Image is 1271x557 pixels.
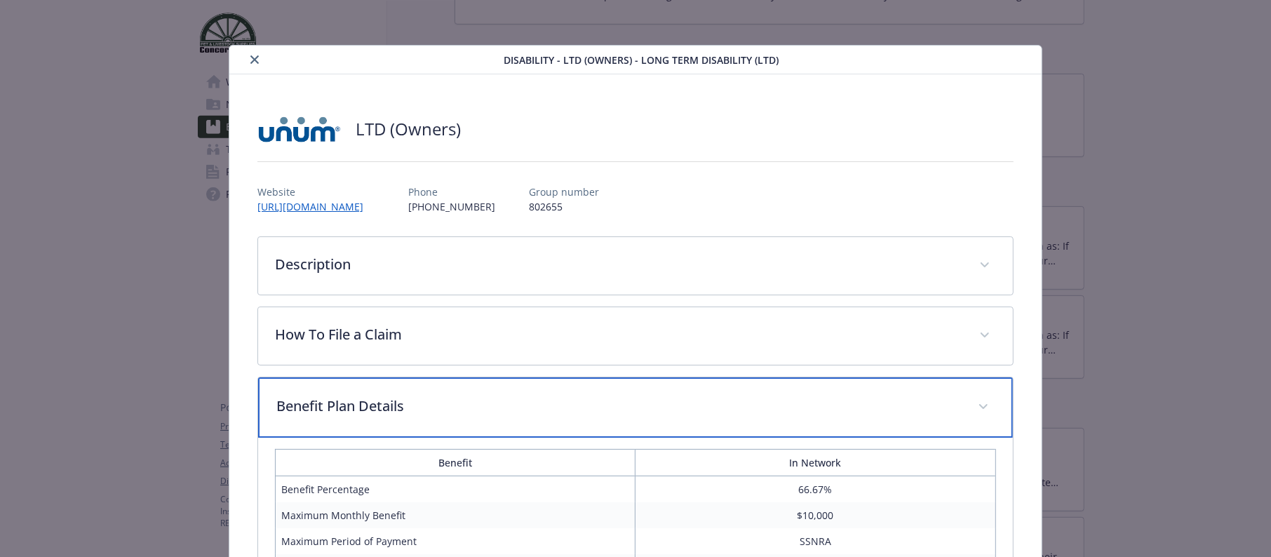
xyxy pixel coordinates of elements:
td: Maximum Monthly Benefit [276,502,635,528]
td: Maximum Period of Payment [276,528,635,554]
img: UNUM [257,108,342,150]
p: 802655 [529,199,599,214]
button: close [246,51,263,68]
p: How To File a Claim [275,324,962,345]
td: SSNRA [635,528,995,554]
div: How To File a Claim [258,307,1013,365]
h2: LTD (Owners) [356,117,461,141]
p: Benefit Plan Details [276,396,961,417]
td: $10,000 [635,502,995,528]
p: Website [257,184,375,199]
a: [URL][DOMAIN_NAME] [257,200,375,213]
th: In Network [635,450,995,476]
p: Description [275,254,962,275]
span: Disability - LTD (Owners) - Long Term Disability (LTD) [504,53,779,67]
th: Benefit [276,450,635,476]
div: Description [258,237,1013,295]
p: Phone [408,184,495,199]
p: [PHONE_NUMBER] [408,199,495,214]
p: Group number [529,184,599,199]
td: 66.67% [635,476,995,503]
div: Benefit Plan Details [258,377,1013,438]
td: Benefit Percentage [276,476,635,503]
